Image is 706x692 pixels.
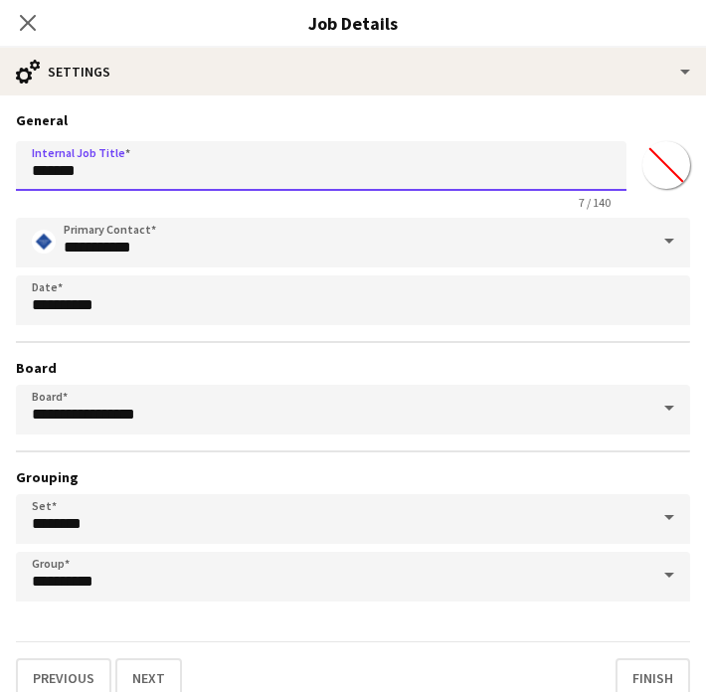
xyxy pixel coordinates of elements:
span: 7 / 140 [563,195,626,210]
h3: Board [16,359,690,377]
h3: General [16,111,690,129]
h3: Grouping [16,468,690,486]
